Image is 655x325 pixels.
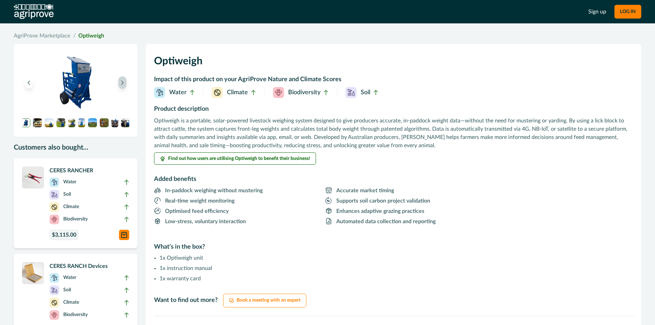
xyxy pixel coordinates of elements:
[50,166,129,175] p: CERES RANCHER
[118,76,127,89] button: Next image
[336,217,436,226] p: Automated data collection and reporting
[63,274,76,281] p: Water
[227,88,248,97] p: Climate
[160,274,366,283] li: 1x warranty card
[63,178,76,186] p: Water
[14,142,138,153] p: Customers also bought...
[14,32,641,40] nav: breadcrumb
[68,118,75,127] img: A CERES RANCH device applied to the ear of a cow
[160,254,366,262] li: 1x Optiweigh unit
[121,118,130,127] img: A screenshot of the Ready Graze application showing a 3D map of animal positions
[154,117,633,150] p: Optiweigh is a portable, solar-powered livestock weighing system designed to give producers accur...
[614,5,641,19] button: LOG IN
[22,262,44,284] img: A box of CERES RANCH devices
[154,105,633,117] h2: Product description
[169,88,187,97] p: Water
[154,152,316,165] button: Find out how users are utilising Optiweigh to benefit their business!
[78,118,85,127] img: A screenshot of the Ready Graze application showing a 3D map of animal positions
[63,286,71,294] p: Soil
[336,186,394,195] p: Accurate market timing
[588,8,606,16] a: Sign up
[223,294,306,307] button: Book a meeting with an expert
[56,118,65,127] img: A box of CERES RANCH devices
[63,216,88,223] p: Biodiversity
[63,191,71,198] p: Soil
[361,88,370,97] p: Soil
[52,231,76,239] span: $3,115.00
[63,311,88,318] p: Biodiversity
[100,118,109,127] img: A screenshot of the Ready Graze application showing a 3D map of animal positions
[160,264,366,272] li: 1x instruction manual
[78,33,104,39] a: Optiweigh
[22,166,44,188] img: A CERES RANCHER APPLICATOR
[165,186,263,195] p: In-paddock weighing without mustering
[111,118,118,127] img: A screenshot of the Ready Graze application showing a 3D map of animal positions
[50,262,129,270] p: CERES RANCH Devices
[154,52,633,74] h1: Optiweigh
[336,197,430,205] p: Supports soil carbon project validation
[45,118,54,127] img: A single CERES RANCH device
[154,232,633,254] h2: What’s in the box?
[88,118,97,127] img: A screenshot of the Ready Graze application showing a 3D map of animal positions
[22,52,129,113] img: An Optiweigh unit
[33,118,42,127] img: A hand holding a CERES RANCH device
[165,217,246,226] p: Low-stress, voluntary interaction
[154,296,218,305] p: Want to find out more?
[168,156,310,161] span: Find out how users are utilising Optiweigh to benefit their business!
[63,299,79,306] p: Climate
[14,4,54,19] img: AgriProve logo
[336,207,424,215] p: Enhances adaptive grazing practices
[14,32,70,40] a: AgriProve Marketplace
[63,203,79,210] p: Climate
[154,167,633,186] h2: Added benefits
[21,118,30,127] img: An Optiweigh unit
[25,76,33,89] button: Previous image
[73,32,76,40] span: /
[165,197,234,205] p: Real-time weight monitoring
[154,74,633,87] h2: Impact of this product on your AgriProve Nature and Climate Scores
[165,207,229,215] p: Optimised feed efficiency
[288,88,320,97] p: Biodiversity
